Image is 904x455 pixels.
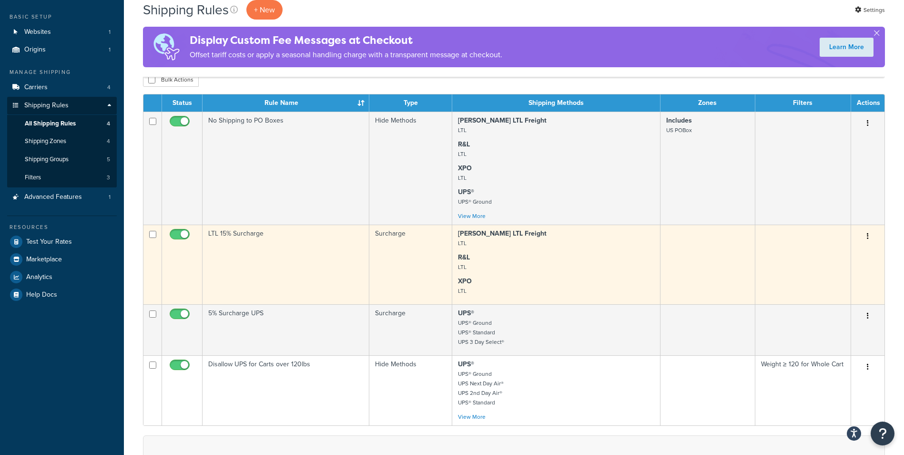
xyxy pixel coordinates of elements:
[458,197,492,206] small: UPS® Ground
[7,286,117,303] a: Help Docs
[7,79,117,96] li: Carriers
[203,94,369,112] th: Rule Name : activate to sort column ascending
[107,174,110,182] span: 3
[458,187,474,197] strong: UPS®
[7,188,117,206] li: Advanced Features
[24,193,82,201] span: Advanced Features
[109,28,111,36] span: 1
[7,133,117,150] a: Shipping Zones 4
[755,355,851,425] td: Weight ≥ 120 for Whole Cart
[107,120,110,128] span: 4
[458,115,547,125] strong: [PERSON_NAME] LTL Freight
[109,46,111,54] span: 1
[7,41,117,59] li: Origins
[7,115,117,133] li: All Shipping Rules
[203,355,369,425] td: Disallow UPS for Carts over 120lbs
[851,94,884,112] th: Actions
[25,174,41,182] span: Filters
[203,112,369,225] td: No Shipping to PO Boxes
[458,239,467,248] small: LTL
[369,355,452,425] td: Hide Methods
[26,273,52,281] span: Analytics
[107,83,111,92] span: 4
[190,48,502,62] p: Offset tariff costs or apply a seasonal handling charge with a transparent message at checkout.
[755,94,851,112] th: Filters
[7,133,117,150] li: Shipping Zones
[369,112,452,225] td: Hide Methods
[26,238,72,246] span: Test Your Rates
[458,163,472,173] strong: XPO
[458,308,474,318] strong: UPS®
[7,223,117,231] div: Resources
[7,13,117,21] div: Basic Setup
[7,23,117,41] li: Websites
[458,263,467,271] small: LTL
[7,151,117,168] a: Shipping Groups 5
[458,228,547,238] strong: [PERSON_NAME] LTL Freight
[25,137,66,145] span: Shipping Zones
[369,94,452,112] th: Type
[458,139,470,149] strong: R&L
[7,269,117,286] a: Analytics
[190,32,502,48] h4: Display Custom Fee Messages at Checkout
[458,319,504,346] small: UPS® Ground UPS® Standard UPS 3 Day Select®
[458,174,467,182] small: LTL
[143,0,229,19] h1: Shipping Rules
[26,291,57,299] span: Help Docs
[7,251,117,268] a: Marketplace
[7,41,117,59] a: Origins 1
[143,72,199,87] button: Bulk Actions
[143,27,190,67] img: duties-banner-06bc72dcb5fe05cb3f9472aba00be2ae8eb53ab6f0d8bb03d382ba314ac3c341.png
[7,151,117,168] li: Shipping Groups
[7,97,117,114] a: Shipping Rules
[871,422,894,445] button: Open Resource Center
[25,120,76,128] span: All Shipping Rules
[7,169,117,186] a: Filters 3
[458,413,486,421] a: View More
[24,102,69,110] span: Shipping Rules
[107,137,110,145] span: 4
[820,38,874,57] a: Learn More
[458,359,474,369] strong: UPS®
[203,304,369,355] td: 5% Surcharge UPS
[452,94,660,112] th: Shipping Methods
[369,304,452,355] td: Surcharge
[458,212,486,220] a: View More
[162,94,203,112] th: Status
[458,150,467,158] small: LTL
[24,46,46,54] span: Origins
[7,188,117,206] a: Advanced Features 1
[7,169,117,186] li: Filters
[24,28,51,36] span: Websites
[458,276,472,286] strong: XPO
[458,287,467,295] small: LTL
[7,233,117,250] a: Test Your Rates
[458,126,467,134] small: LTL
[7,79,117,96] a: Carriers 4
[855,3,885,17] a: Settings
[24,83,48,92] span: Carriers
[660,94,755,112] th: Zones
[109,193,111,201] span: 1
[7,68,117,76] div: Manage Shipping
[203,225,369,304] td: LTL 15% Surcharge
[666,115,692,125] strong: Includes
[107,155,110,164] span: 5
[26,256,62,264] span: Marketplace
[25,155,69,164] span: Shipping Groups
[666,126,692,134] small: US POBox
[7,23,117,41] a: Websites 1
[458,252,470,262] strong: R&L
[7,97,117,187] li: Shipping Rules
[7,115,117,133] a: All Shipping Rules 4
[369,225,452,304] td: Surcharge
[458,370,504,407] small: UPS® Ground UPS Next Day Air® UPS 2nd Day Air® UPS® Standard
